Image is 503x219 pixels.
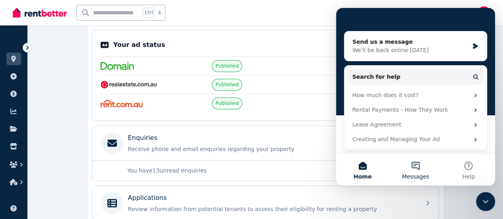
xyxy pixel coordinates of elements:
a: EnquiriesReceive phone and email enquiries regarding your property [93,126,439,160]
iframe: Intercom live chat [336,8,495,186]
img: RentBetter [13,7,67,19]
span: Published [216,63,239,69]
img: Rent.com.au [101,99,143,107]
p: You have 13 unread enquiries [128,167,388,174]
p: Applications [128,193,167,203]
iframe: Intercom live chat [476,192,495,211]
span: Published [216,81,239,88]
img: RealEstate.com.au [101,81,157,89]
span: Published [216,100,239,107]
img: Domain.com.au [101,62,134,70]
p: Enquiries [128,133,157,143]
p: Review information from potential tenants to assess their eligibility for renting a property [128,205,416,213]
span: Ctrl [143,8,155,18]
p: Receive phone and email enquiries regarding your property [128,145,416,153]
p: Your ad status [113,40,165,50]
span: k [158,10,161,16]
img: Guang Xu LIN [478,6,490,19]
